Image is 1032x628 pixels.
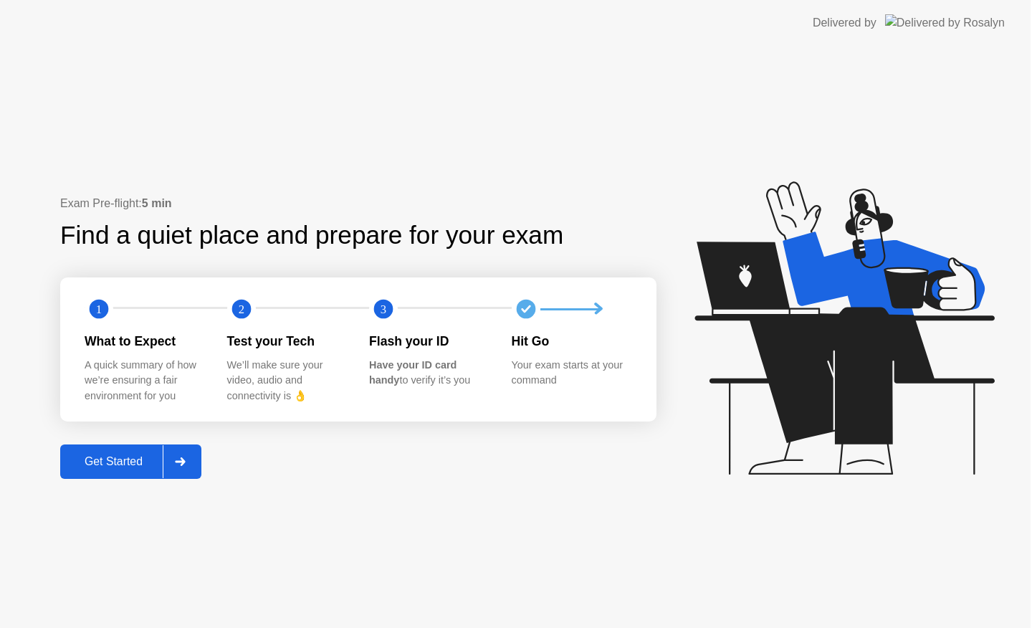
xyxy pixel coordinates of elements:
div: Delivered by [813,14,876,32]
div: A quick summary of how we’re ensuring a fair environment for you [85,358,204,404]
div: Get Started [64,455,163,468]
b: 5 min [142,197,172,209]
div: Find a quiet place and prepare for your exam [60,217,565,254]
div: We’ll make sure your video, audio and connectivity is 👌 [227,358,347,404]
img: Delivered by Rosalyn [885,14,1005,31]
text: 2 [238,303,244,316]
div: Flash your ID [369,332,489,351]
div: Hit Go [512,332,631,351]
text: 3 [381,303,386,316]
div: to verify it’s you [369,358,489,389]
div: Your exam starts at your command [512,358,631,389]
div: Exam Pre-flight: [60,195,656,212]
div: What to Expect [85,332,204,351]
b: Have your ID card handy [369,359,457,386]
div: Test your Tech [227,332,347,351]
button: Get Started [60,444,201,479]
text: 1 [96,303,102,316]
